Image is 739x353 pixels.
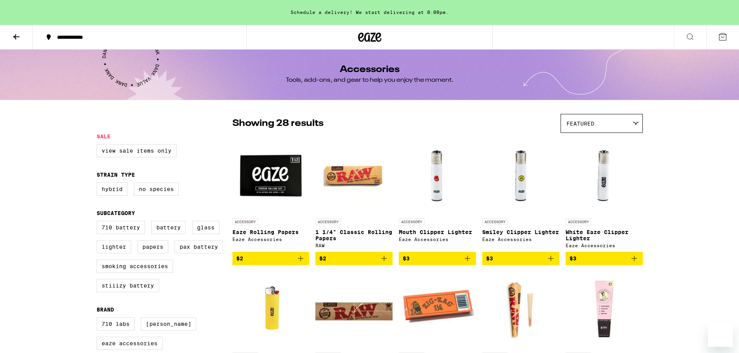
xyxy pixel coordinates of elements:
[399,218,424,225] p: ACCESSORY
[97,183,128,196] label: Hybrid
[97,210,135,216] legend: Subcategory
[482,218,508,225] p: ACCESSORY
[566,218,591,225] p: ACCESSORY
[486,255,493,262] span: $3
[315,271,393,349] img: RAW - King Size Slim Classic Rolling Papers
[399,137,476,214] img: Eaze Accessories - Mouth Clipper Lighter
[566,121,594,127] span: Featured
[340,65,400,74] h1: Accessories
[232,229,310,235] p: Eaze Rolling Papers
[482,137,559,214] img: Eaze Accessories - Smiley Clipper Lighter
[97,144,177,157] label: View Sale Items Only
[482,229,559,235] p: Smiley Clipper Lighter
[241,271,301,349] img: Eaze Accessories - Yellow BIC Lighter
[399,271,476,349] img: Zig-Zag - 1 1/4" Classic Rolling Papers
[315,137,393,214] img: RAW - 1 1/4" Classic Rolling Papers
[151,221,186,234] label: Battery
[232,137,310,214] img: Eaze Accessories - Eaze Rolling Papers
[566,229,643,241] p: White Eaze Clipper Lighter
[566,271,643,349] img: Blazy Susan - Pink - 1 1/4 Cones 6-Pack
[399,237,476,242] div: Eaze Accessories
[134,183,179,196] label: No Species
[482,252,559,265] button: Add to bag
[97,221,145,234] label: 710 Battery
[566,243,643,248] div: Eaze Accessories
[97,240,131,253] label: Lighter
[403,255,410,262] span: $3
[315,229,393,241] p: 1 1/4" Classic Rolling Papers
[708,322,733,347] iframe: Button to launch messaging window
[175,240,223,253] label: PAX Battery
[97,172,135,178] legend: Strain Type
[399,252,476,265] button: Add to bag
[232,218,258,225] p: ACCESSORY
[315,252,393,265] button: Add to bag
[232,117,324,130] p: Showing 28 results
[286,76,453,84] div: Tools, add-ons, and gear to help you enjoy the moment.
[315,137,393,252] a: Open page for 1 1/4" Classic Rolling Papers from RAW
[482,237,559,242] div: Eaze Accessories
[399,229,476,235] p: Mouth Clipper Lighter
[566,252,643,265] button: Add to bag
[566,137,643,214] img: Eaze Accessories - White Eaze Clipper Lighter
[232,237,310,242] div: Eaze Accessories
[141,317,196,331] label: [PERSON_NAME]
[236,255,243,262] span: $2
[192,221,220,234] label: Glass
[97,337,163,350] label: Eaze Accessories
[399,137,476,252] a: Open page for Mouth Clipper Lighter from Eaze Accessories
[315,243,393,248] div: RAW
[566,137,643,252] a: Open page for White Eaze Clipper Lighter from Eaze Accessories
[97,260,173,273] label: Smoking Accessories
[569,255,576,262] span: $3
[97,307,114,313] legend: Brand
[97,317,135,331] label: 710 Labs
[232,137,310,252] a: Open page for Eaze Rolling Papers from Eaze Accessories
[97,133,111,139] legend: Sale
[137,240,168,253] label: Papers
[319,255,326,262] span: $2
[232,252,310,265] button: Add to bag
[97,279,159,292] label: STIIIZY Battery
[315,218,341,225] p: ACCESSORY
[482,271,559,349] img: RAW - 1 1/4" Classic Cones 6-Pack
[482,137,559,252] a: Open page for Smiley Clipper Lighter from Eaze Accessories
